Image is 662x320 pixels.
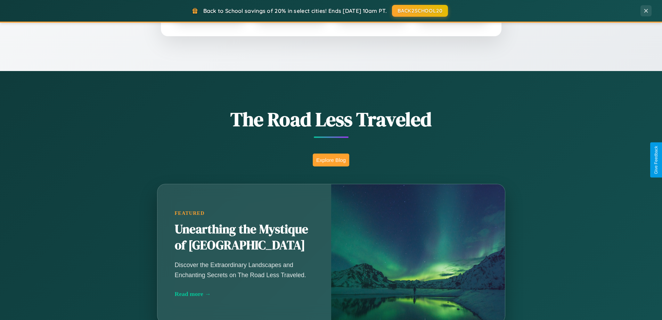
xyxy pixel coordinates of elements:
[313,154,349,166] button: Explore Blog
[654,146,659,174] div: Give Feedback
[175,221,314,253] h2: Unearthing the Mystique of [GEOGRAPHIC_DATA]
[175,210,314,216] div: Featured
[392,5,448,17] button: BACK2SCHOOL20
[123,106,540,133] h1: The Road Less Traveled
[175,290,314,298] div: Read more →
[175,260,314,280] p: Discover the Extraordinary Landscapes and Enchanting Secrets on The Road Less Traveled.
[203,7,387,14] span: Back to School savings of 20% in select cities! Ends [DATE] 10am PT.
